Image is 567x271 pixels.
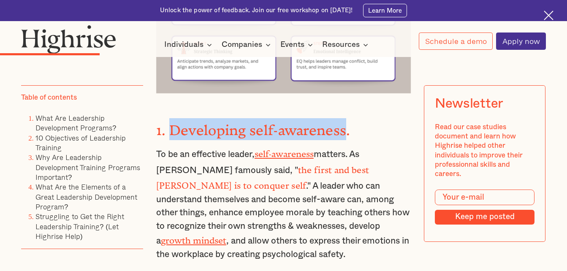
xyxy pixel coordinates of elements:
[35,211,124,241] a: Struggling to Get the Right Leadership Training? (Let Highrise Help)
[322,40,360,50] div: Resources
[21,25,116,54] img: Highrise logo
[35,113,116,133] a: What Are Leadership Development Programs?
[435,96,503,112] div: Newsletter
[156,122,350,131] strong: 1. Developing self-awareness.
[255,149,314,154] a: self-awareness
[164,40,214,50] div: Individuals
[222,40,273,50] div: Companies
[280,40,315,50] div: Events
[161,236,226,241] a: growth mindset
[419,33,492,50] a: Schedule a demo
[435,189,534,205] input: Your e-mail
[35,182,137,212] a: What Are the Elements of a Great Leadership Development Program?
[435,122,534,179] div: Read our case studies document and learn how Highrise helped other individuals to improve their p...
[222,40,262,50] div: Companies
[496,33,545,50] a: Apply now
[435,210,534,225] input: Keep me posted
[164,40,203,50] div: Individuals
[156,146,411,261] p: To be an effective leader, matters. As [PERSON_NAME] famously said, " ." A leader who can underst...
[544,11,553,20] img: Cross icon
[35,132,126,152] a: 10 Objectives of Leadership Training
[35,152,140,182] a: Why Are Leadership Development Training Programs Important?
[280,40,304,50] div: Events
[435,189,534,224] form: Modal Form
[21,92,77,102] div: Table of contents
[363,4,407,17] a: Learn More
[160,6,353,15] div: Unlock the power of feedback. Join our free workshop on [DATE]!
[322,40,371,50] div: Resources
